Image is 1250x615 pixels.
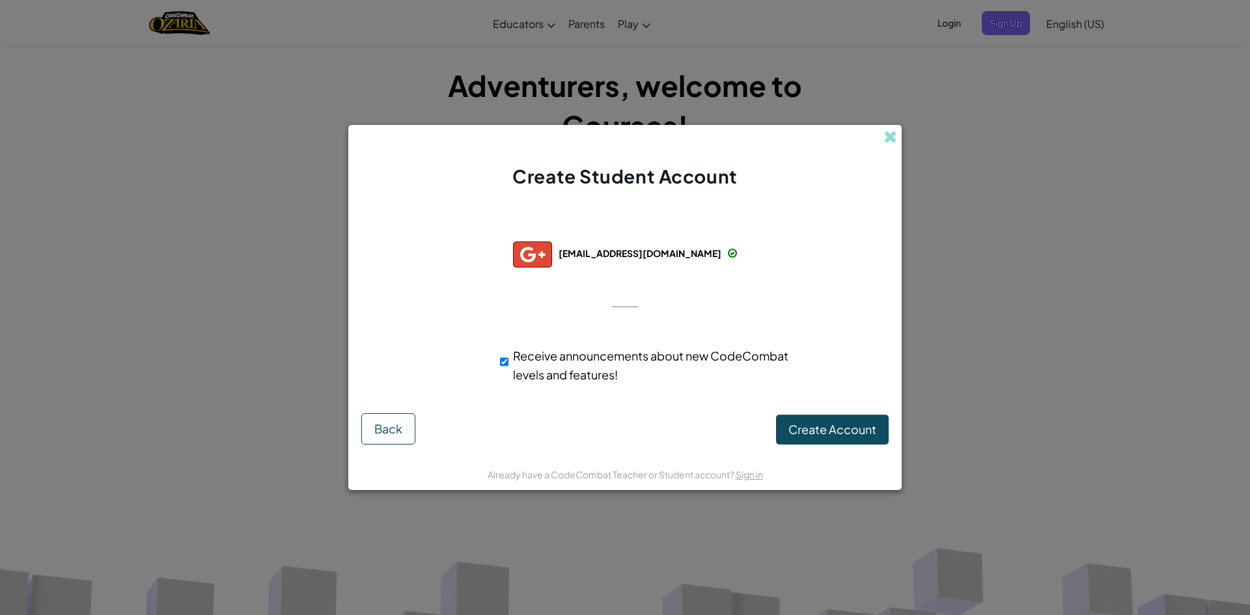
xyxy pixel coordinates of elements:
[736,469,763,480] a: Sign in
[488,469,736,480] span: Already have a CodeCombat Teacher or Student account?
[776,415,889,444] button: Create Account
[559,247,721,259] span: [EMAIL_ADDRESS][DOMAIN_NAME]
[500,349,508,375] input: Receive announcements about new CodeCombat levels and features!
[513,348,788,382] span: Receive announcements about new CodeCombat levels and features!
[513,241,552,267] img: gplus_small.png
[512,165,737,187] span: Create Student Account
[518,217,731,232] span: Successfully connected with:
[788,422,876,437] span: Create Account
[374,421,402,436] span: Back
[361,413,415,444] button: Back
